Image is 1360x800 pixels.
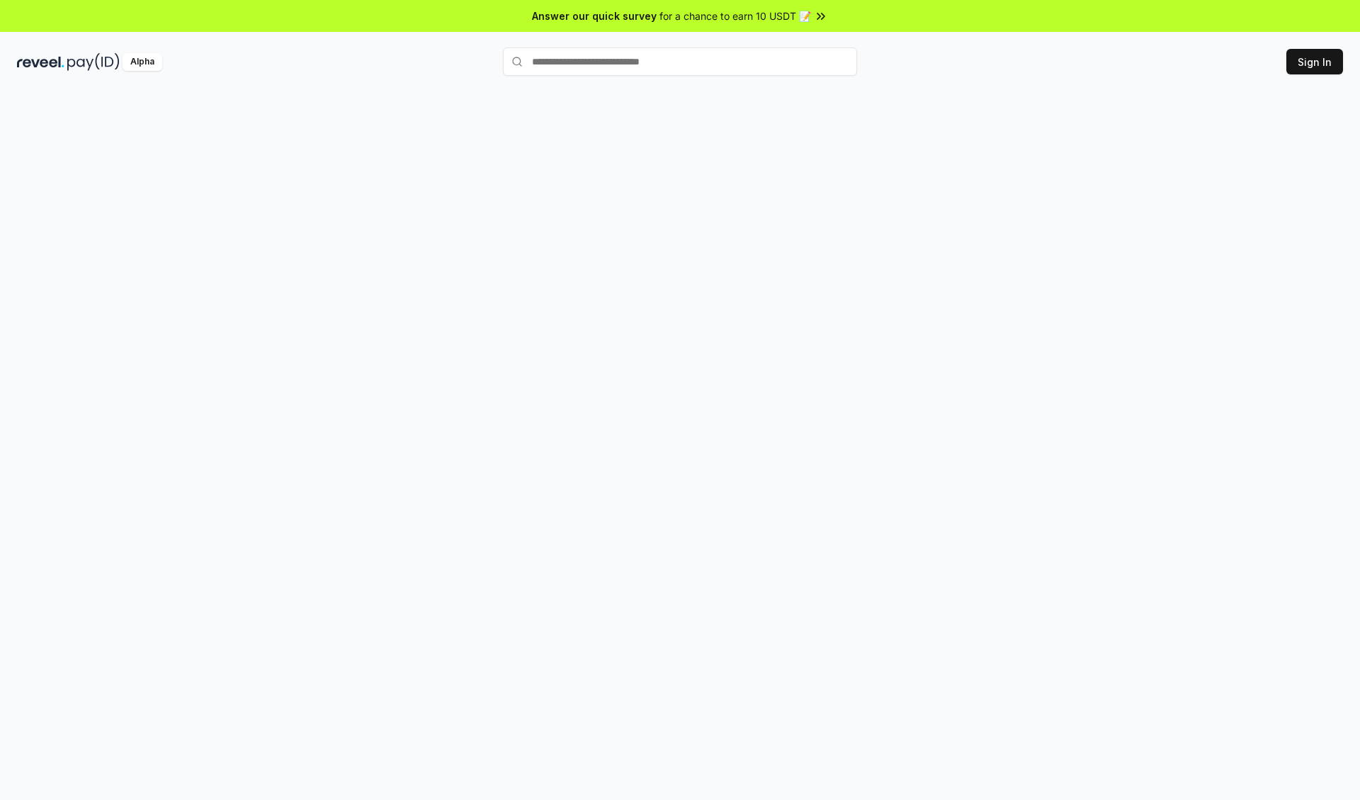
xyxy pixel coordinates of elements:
span: Answer our quick survey [532,9,657,23]
button: Sign In [1286,49,1343,74]
div: Alpha [123,53,162,71]
span: for a chance to earn 10 USDT 📝 [659,9,811,23]
img: reveel_dark [17,53,64,71]
img: pay_id [67,53,120,71]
